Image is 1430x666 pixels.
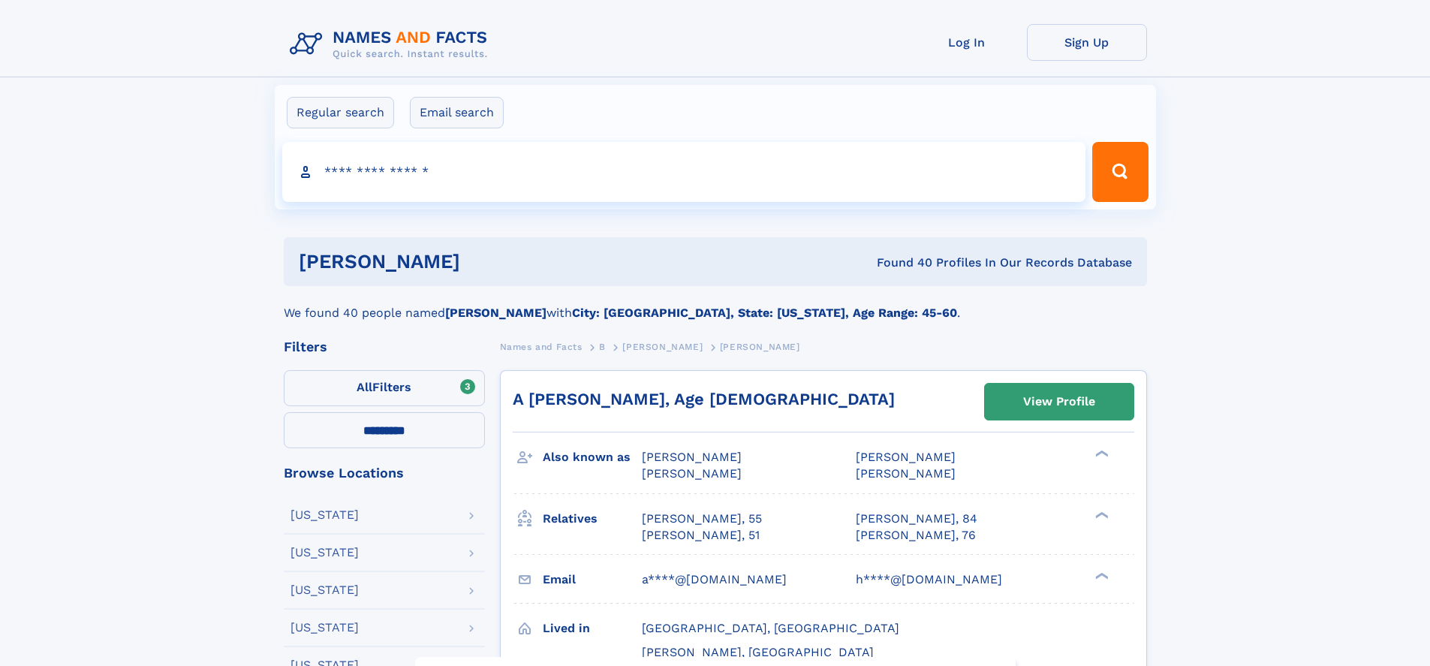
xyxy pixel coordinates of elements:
[1091,571,1109,580] div: ❯
[599,342,606,352] span: B
[287,97,394,128] label: Regular search
[642,450,742,464] span: [PERSON_NAME]
[284,370,485,406] label: Filters
[907,24,1027,61] a: Log In
[572,306,957,320] b: City: [GEOGRAPHIC_DATA], State: [US_STATE], Age Range: 45-60
[284,24,500,65] img: Logo Names and Facts
[543,445,642,470] h3: Also known as
[642,511,762,527] a: [PERSON_NAME], 55
[1091,449,1109,459] div: ❯
[1027,24,1147,61] a: Sign Up
[599,337,606,356] a: B
[284,466,485,480] div: Browse Locations
[291,584,359,596] div: [US_STATE]
[642,621,899,635] span: [GEOGRAPHIC_DATA], [GEOGRAPHIC_DATA]
[291,547,359,559] div: [US_STATE]
[642,645,874,659] span: [PERSON_NAME], [GEOGRAPHIC_DATA]
[1023,384,1095,419] div: View Profile
[856,450,956,464] span: [PERSON_NAME]
[357,380,372,394] span: All
[291,622,359,634] div: [US_STATE]
[1091,510,1109,520] div: ❯
[500,337,583,356] a: Names and Facts
[282,142,1086,202] input: search input
[720,342,800,352] span: [PERSON_NAME]
[284,340,485,354] div: Filters
[856,527,976,544] a: [PERSON_NAME], 76
[543,506,642,532] h3: Relatives
[513,390,895,408] a: A [PERSON_NAME], Age [DEMOGRAPHIC_DATA]
[284,286,1147,322] div: We found 40 people named with .
[856,466,956,481] span: [PERSON_NAME]
[622,342,703,352] span: [PERSON_NAME]
[410,97,504,128] label: Email search
[642,466,742,481] span: [PERSON_NAME]
[622,337,703,356] a: [PERSON_NAME]
[543,567,642,592] h3: Email
[856,511,977,527] a: [PERSON_NAME], 84
[291,509,359,521] div: [US_STATE]
[299,252,669,271] h1: [PERSON_NAME]
[1092,142,1148,202] button: Search Button
[668,255,1132,271] div: Found 40 Profiles In Our Records Database
[642,527,760,544] a: [PERSON_NAME], 51
[543,616,642,641] h3: Lived in
[445,306,546,320] b: [PERSON_NAME]
[985,384,1133,420] a: View Profile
